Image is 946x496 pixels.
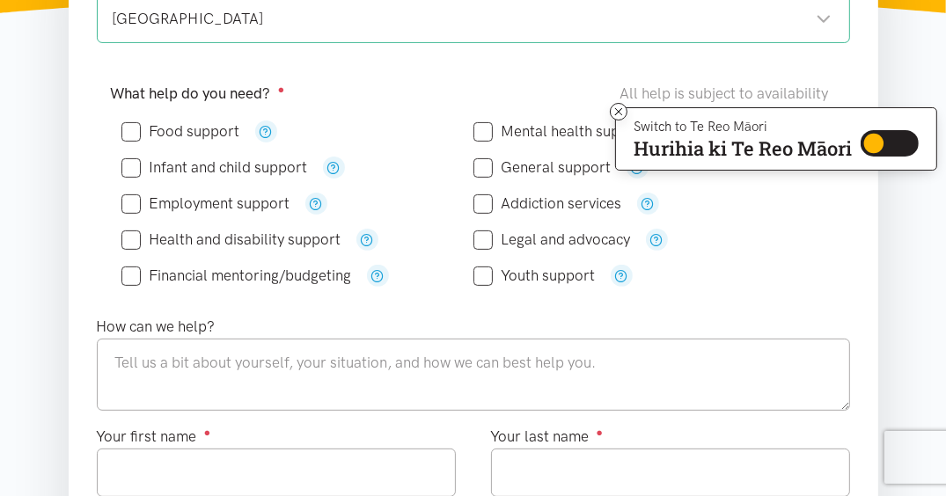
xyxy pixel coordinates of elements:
[97,315,216,339] label: How can we help?
[121,196,290,211] label: Employment support
[121,124,240,139] label: Food support
[473,232,631,247] label: Legal and advocacy
[278,83,285,96] sup: ●
[113,7,832,31] div: [GEOGRAPHIC_DATA]
[620,82,836,106] div: All help is subject to availability
[111,82,285,106] label: What help do you need?
[473,124,649,139] label: Mental health support
[121,232,341,247] label: Health and disability support
[204,426,211,439] sup: ●
[634,141,852,157] p: Hurihia ki Te Reo Māori
[473,268,596,283] label: Youth support
[634,121,852,132] p: Switch to Te Reo Māori
[597,426,604,439] sup: ●
[491,425,604,449] label: Your last name
[473,160,612,175] label: General support
[97,425,211,449] label: Your first name
[121,268,352,283] label: Financial mentoring/budgeting
[473,196,622,211] label: Addiction services
[121,160,308,175] label: Infant and child support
